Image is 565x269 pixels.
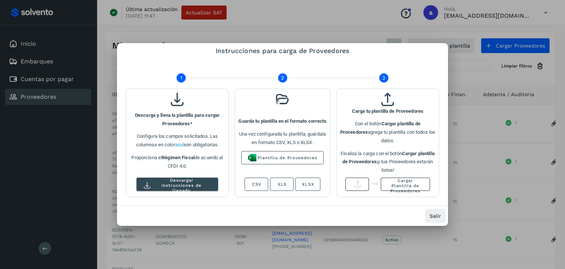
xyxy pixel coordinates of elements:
[248,154,257,161] img: Excel_Icon-2YvIJ9HB.svg
[381,178,430,191] button: Cargar Plantilla de Proveedores
[295,178,320,191] button: XLSX
[238,118,326,124] b: Guarda tu plantilla en el formato correcto
[216,47,350,55] span: Instrucciones para carga de Proveedores
[277,182,287,187] span: XLS
[241,151,324,164] button: Plantilla de Proveedores
[430,213,441,219] span: Salir
[352,108,423,114] b: Carga tu plantilla de Proveedores
[252,182,261,187] span: CSV
[162,155,195,160] b: Régimen Fiscal
[136,178,218,191] button: Descargar instrucciones de llenado
[425,209,446,223] button: Salir
[136,133,219,147] span: Configura los campos solicitados. Las columnas en color son obligatorias.
[341,151,435,173] span: Finaliza la carga con el botón ¡y tus Proveedores estarán listos!
[154,178,209,193] span: Descargar instrucciones de llenado
[340,121,435,143] span: Con el botón agrega tu plantilla con todos los datos.
[382,74,385,82] span: 3
[270,178,294,191] button: XLS
[135,112,220,126] b: Descarga y llena la plantilla para cargar Proveedores*
[387,178,424,193] span: Cargar Plantilla de Proveedores
[180,74,182,82] span: 1
[281,74,284,82] span: 2
[131,155,223,169] span: Proporciona el de acuerdo al CFDI 4.0.
[175,142,184,147] span: azul
[257,155,317,160] span: Plantilla de Proveedores
[245,178,268,191] button: CSV
[302,182,314,187] span: XLSX
[239,131,326,145] span: Una vez configurada tu plantilla, guárdala en formato CSV, XLS o XLSX.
